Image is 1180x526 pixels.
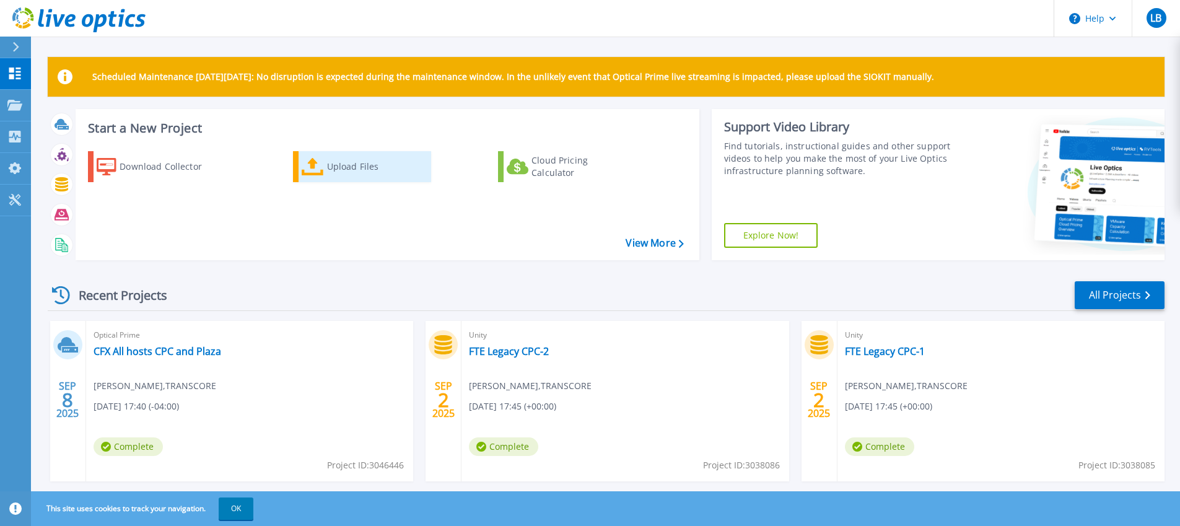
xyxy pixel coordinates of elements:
div: Cloud Pricing Calculator [531,154,631,179]
h3: Start a New Project [88,121,683,135]
span: [PERSON_NAME] , TRANSCORE [94,379,216,393]
a: All Projects [1075,281,1165,309]
a: CFX All hosts CPC and Plaza [94,345,221,357]
a: View More [626,237,683,249]
button: OK [219,498,253,520]
a: Upload Files [293,151,431,182]
p: Scheduled Maintenance [DATE][DATE]: No disruption is expected during the maintenance window. In t... [92,72,934,82]
span: Unity [469,328,781,342]
a: Cloud Pricing Calculator [498,151,636,182]
span: [DATE] 17:40 (-04:00) [94,400,179,413]
div: SEP 2025 [807,377,831,423]
span: Optical Prime [94,328,406,342]
span: [DATE] 17:45 (+00:00) [469,400,556,413]
span: Project ID: 3038086 [703,458,780,472]
span: 2 [813,395,824,405]
span: Unity [845,328,1157,342]
div: Download Collector [120,154,219,179]
span: 8 [62,395,73,405]
a: Download Collector [88,151,226,182]
div: Recent Projects [48,280,184,310]
div: SEP 2025 [432,377,455,423]
span: Project ID: 3046446 [327,458,404,472]
span: This site uses cookies to track your navigation. [34,498,253,520]
div: Support Video Library [724,119,955,135]
span: [PERSON_NAME] , TRANSCORE [845,379,968,393]
span: [DATE] 17:45 (+00:00) [845,400,932,413]
div: Upload Files [327,154,426,179]
a: FTE Legacy CPC-2 [469,345,549,357]
div: Find tutorials, instructional guides and other support videos to help you make the most of your L... [724,140,955,177]
a: Explore Now! [724,223,818,248]
span: Complete [845,437,914,456]
span: Complete [469,437,538,456]
span: LB [1150,13,1161,23]
span: 2 [438,395,449,405]
span: [PERSON_NAME] , TRANSCORE [469,379,592,393]
span: Project ID: 3038085 [1078,458,1155,472]
a: FTE Legacy CPC-1 [845,345,925,357]
span: Complete [94,437,163,456]
div: SEP 2025 [56,377,79,423]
